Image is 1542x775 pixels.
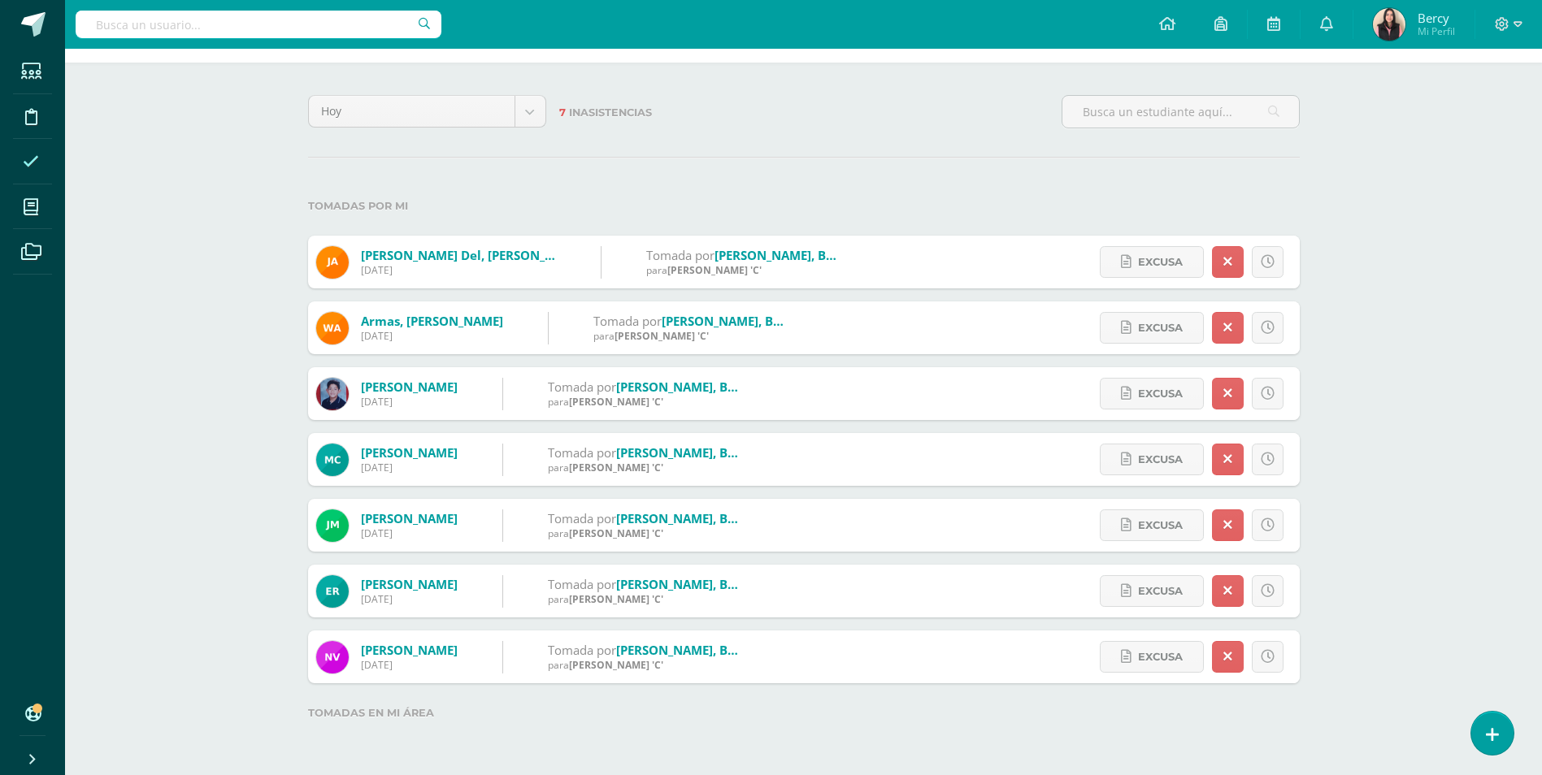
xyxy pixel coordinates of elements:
span: [PERSON_NAME] 'C' [615,329,709,343]
img: 9119afb7c9583cfc4e4d041f4320b9fd.png [316,641,349,673]
input: Busca un usuario... [76,11,441,38]
div: [DATE] [361,526,458,540]
span: [PERSON_NAME] 'C' [667,263,762,277]
label: Tomadas en mi área [308,696,1300,730]
a: [PERSON_NAME], Bercy [616,379,754,395]
a: Excusa [1100,444,1204,475]
span: [PERSON_NAME] 'C' [569,592,663,606]
span: Tomada por [548,444,616,461]
div: [DATE] [361,329,503,343]
span: Tomada por [593,313,662,329]
a: [PERSON_NAME], Bercy [616,642,754,658]
a: Excusa [1100,312,1204,344]
a: [PERSON_NAME] del, [PERSON_NAME] [361,247,584,263]
div: [DATE] [361,592,458,606]
span: Tomada por [548,642,616,658]
div: [DATE] [361,395,458,409]
input: Busca un estudiante aquí... [1062,96,1299,128]
span: Hoy [321,96,502,127]
span: Excusa [1138,247,1183,277]
div: [DATE] [361,263,556,277]
a: [PERSON_NAME] [361,510,458,526]
span: Excusa [1138,642,1183,672]
span: [PERSON_NAME] 'C' [569,461,663,474]
label: Tomadas por mi [308,189,1300,223]
img: 3602bff9c808cc88f2ef752adcc75be2.png [316,575,349,608]
a: Excusa [1100,575,1204,607]
a: [PERSON_NAME], Bercy [616,444,754,461]
span: Tomada por [548,510,616,526]
a: [PERSON_NAME], Bercy [616,576,754,592]
span: Mi Perfil [1418,24,1455,38]
a: Armas, [PERSON_NAME] [361,313,503,329]
img: 962dd23c708a7ad45b783b0424437d56.png [316,246,349,279]
a: [PERSON_NAME] [361,379,458,395]
div: [DATE] [361,658,458,672]
a: Excusa [1100,509,1204,541]
span: Excusa [1138,510,1183,540]
img: 448feb4580985bca37a55cc829cc5a70.png [316,444,349,476]
a: [PERSON_NAME] [361,642,458,658]
a: Excusa [1100,641,1204,673]
span: 7 [559,106,566,119]
span: [PERSON_NAME] 'C' [569,395,663,409]
div: [DATE] [361,461,458,474]
img: fb56935bba63daa7fe05cf2484700457.png [1373,8,1405,41]
span: Excusa [1138,313,1183,343]
span: Inasistencias [569,106,652,119]
div: para [646,263,841,277]
span: [PERSON_NAME] 'C' [569,658,663,672]
div: para [548,395,743,409]
a: Excusa [1100,378,1204,409]
div: para [548,526,743,540]
span: [PERSON_NAME] 'C' [569,526,663,540]
div: para [593,329,788,343]
a: [PERSON_NAME] [361,444,458,461]
img: 5e4c6a1e68c4abdca52b30b7623320b3.png [316,509,349,542]
span: Bercy [1418,10,1455,26]
div: para [548,461,743,474]
a: [PERSON_NAME], Bercy [662,313,800,329]
a: [PERSON_NAME], Bercy [715,247,853,263]
div: para [548,592,743,606]
span: Tomada por [548,379,616,395]
span: Excusa [1138,379,1183,409]
a: [PERSON_NAME], Bercy [616,510,754,526]
img: bffc47abd12a26f1355da0346ea561d6.png [316,312,349,344]
div: para [548,658,743,672]
span: Excusa [1138,444,1183,474]
span: Excusa [1138,576,1183,606]
a: Excusa [1100,246,1204,278]
span: Tomada por [646,247,715,263]
a: [PERSON_NAME] [361,576,458,592]
a: Hoy [309,96,545,127]
img: 97e939fe773dc47ac150463c175d87df.png [316,378,349,410]
span: Tomada por [548,576,616,592]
